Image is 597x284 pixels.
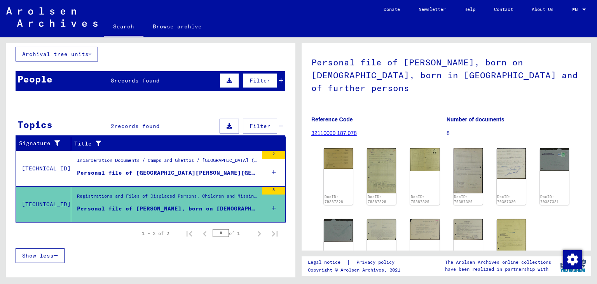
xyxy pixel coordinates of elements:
p: Copyright © Arolsen Archives, 2021 [308,266,404,273]
button: Show less [16,248,65,263]
span: Filter [250,77,271,84]
div: Title [74,137,278,150]
a: DocID: 79387328 [325,195,343,204]
a: DocID: 79387329 [454,195,473,204]
button: Archival tree units [16,47,98,61]
div: Title [74,140,270,148]
button: First page [182,226,197,241]
b: Reference Code [311,116,353,123]
span: 8 [111,77,114,84]
a: DocID: 79387330 [497,195,516,204]
img: 001.jpg [540,148,569,171]
img: Arolsen_neg.svg [6,7,98,27]
span: records found [114,77,160,84]
button: Previous page [197,226,213,241]
div: People [17,72,52,86]
div: Signature [19,139,65,147]
b: Number of documents [447,116,504,123]
a: Browse archive [143,17,211,36]
button: Next page [251,226,267,241]
img: 001.jpg [497,148,526,179]
p: The Arolsen Archives online collections [445,259,551,266]
a: Privacy policy [350,258,404,266]
div: Personal file of [PERSON_NAME], born on [DEMOGRAPHIC_DATA], born in [GEOGRAPHIC_DATA] and of furt... [77,205,258,213]
button: Filter [243,119,277,133]
img: 001.jpg [497,219,526,266]
img: Change consent [563,250,582,269]
div: Signature [19,137,73,150]
button: Filter [243,73,277,88]
img: yv_logo.png [559,256,588,275]
img: 002.jpg [324,219,353,242]
a: DocID: 79387331 [540,195,559,204]
span: EN [572,7,581,12]
button: Last page [267,226,283,241]
p: have been realized in partnership with [445,266,551,273]
h1: Personal file of [PERSON_NAME], born on [DEMOGRAPHIC_DATA], born in [GEOGRAPHIC_DATA] and of furt... [311,44,581,104]
img: 001.jpg [367,148,396,193]
a: Search [104,17,143,37]
span: Filter [250,123,271,130]
div: Personal file of [GEOGRAPHIC_DATA][PERSON_NAME][GEOGRAPHIC_DATA], born on [DEMOGRAPHIC_DATA], bor... [77,169,258,177]
p: 8 [447,129,581,137]
div: Incarceration Documents / Camps and Ghettos / [GEOGRAPHIC_DATA] (Majdanek) Concentration Camp / I... [77,157,258,168]
a: DocID: 79387329 [411,195,429,204]
a: Legal notice [308,258,347,266]
div: Registrations and Files of Displaced Persons, Children and Missing Persons / Relief Programs of V... [77,193,258,203]
img: 002.jpg [410,148,439,171]
img: 003.jpg [454,148,483,193]
a: 32110000 187.078 [311,130,357,136]
a: DocID: 79387329 [368,195,386,204]
img: 001.jpg [324,148,353,168]
img: 001.jpg [367,219,396,240]
div: | [308,258,404,266]
img: 001.jpg [454,219,483,240]
img: 001.jpg [410,219,439,240]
